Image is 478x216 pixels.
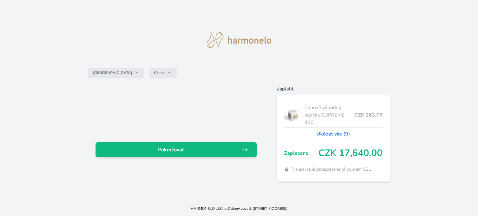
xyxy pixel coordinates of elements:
span: Pokračovat [101,146,242,154]
span: Czech [154,70,165,75]
span: [GEOGRAPHIC_DATA] [93,70,132,75]
button: Czech [149,68,177,78]
span: Cenově výhodný balíček SUPREME 480 [304,104,354,126]
span: CZK 17,640.00 [318,148,382,159]
img: supreme.jpg [284,107,302,123]
a: Pokračovat [96,142,257,157]
span: Transakce je zabezpečena připojením SSL [292,166,371,172]
img: logo.svg [207,32,271,48]
a: Ukázat vše (9) [316,130,350,138]
h6: Zaplatit [277,85,390,93]
button: [GEOGRAPHIC_DATA] [88,68,144,78]
span: CZK 263.76 [354,111,382,119]
span: Zaplaceno [284,149,318,157]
